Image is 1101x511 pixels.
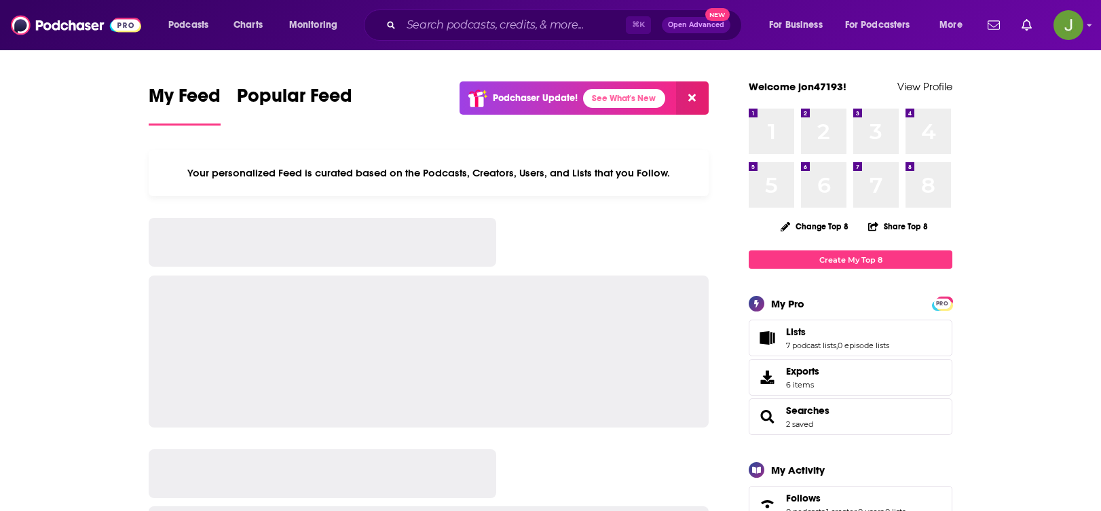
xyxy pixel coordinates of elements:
a: PRO [934,298,950,308]
span: Lists [749,320,952,356]
span: Popular Feed [237,84,352,115]
span: Searches [749,398,952,435]
span: For Podcasters [845,16,910,35]
a: Follows [786,492,906,504]
a: View Profile [897,80,952,93]
a: Popular Feed [237,84,352,126]
button: Share Top 8 [867,213,929,240]
img: Podchaser - Follow, Share and Rate Podcasts [11,12,141,38]
span: PRO [934,299,950,309]
span: More [939,16,963,35]
span: Open Advanced [668,22,724,29]
button: Change Top 8 [772,218,857,235]
span: Podcasts [168,16,208,35]
div: My Pro [771,297,804,310]
span: New [705,8,730,21]
span: For Business [769,16,823,35]
img: User Profile [1053,10,1083,40]
span: Exports [786,365,819,377]
span: Logged in as jon47193 [1053,10,1083,40]
div: Search podcasts, credits, & more... [377,10,755,41]
span: Monitoring [289,16,337,35]
a: 0 episode lists [838,341,889,350]
a: My Feed [149,84,221,126]
a: Charts [225,14,271,36]
span: ⌘ K [626,16,651,34]
span: , [836,341,838,350]
span: Lists [786,326,806,338]
span: 6 items [786,380,819,390]
a: Create My Top 8 [749,250,952,269]
button: Show profile menu [1053,10,1083,40]
span: Follows [786,492,821,504]
button: Open AdvancedNew [662,17,730,33]
a: 2 saved [786,419,813,429]
a: Lists [753,328,781,347]
a: Searches [753,407,781,426]
button: open menu [159,14,226,36]
a: Welcome jon47193! [749,80,846,93]
a: Searches [786,404,829,417]
a: Show notifications dropdown [1016,14,1037,37]
button: open menu [836,14,930,36]
a: Exports [749,359,952,396]
span: My Feed [149,84,221,115]
a: Lists [786,326,889,338]
span: Exports [753,368,781,387]
a: Show notifications dropdown [982,14,1005,37]
button: open menu [930,14,979,36]
button: open menu [760,14,840,36]
input: Search podcasts, credits, & more... [401,14,626,36]
a: See What's New [583,89,665,108]
div: My Activity [771,463,825,476]
button: open menu [280,14,355,36]
p: Podchaser Update! [493,92,578,104]
div: Your personalized Feed is curated based on the Podcasts, Creators, Users, and Lists that you Follow. [149,150,709,196]
span: Charts [234,16,263,35]
a: 7 podcast lists [786,341,836,350]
